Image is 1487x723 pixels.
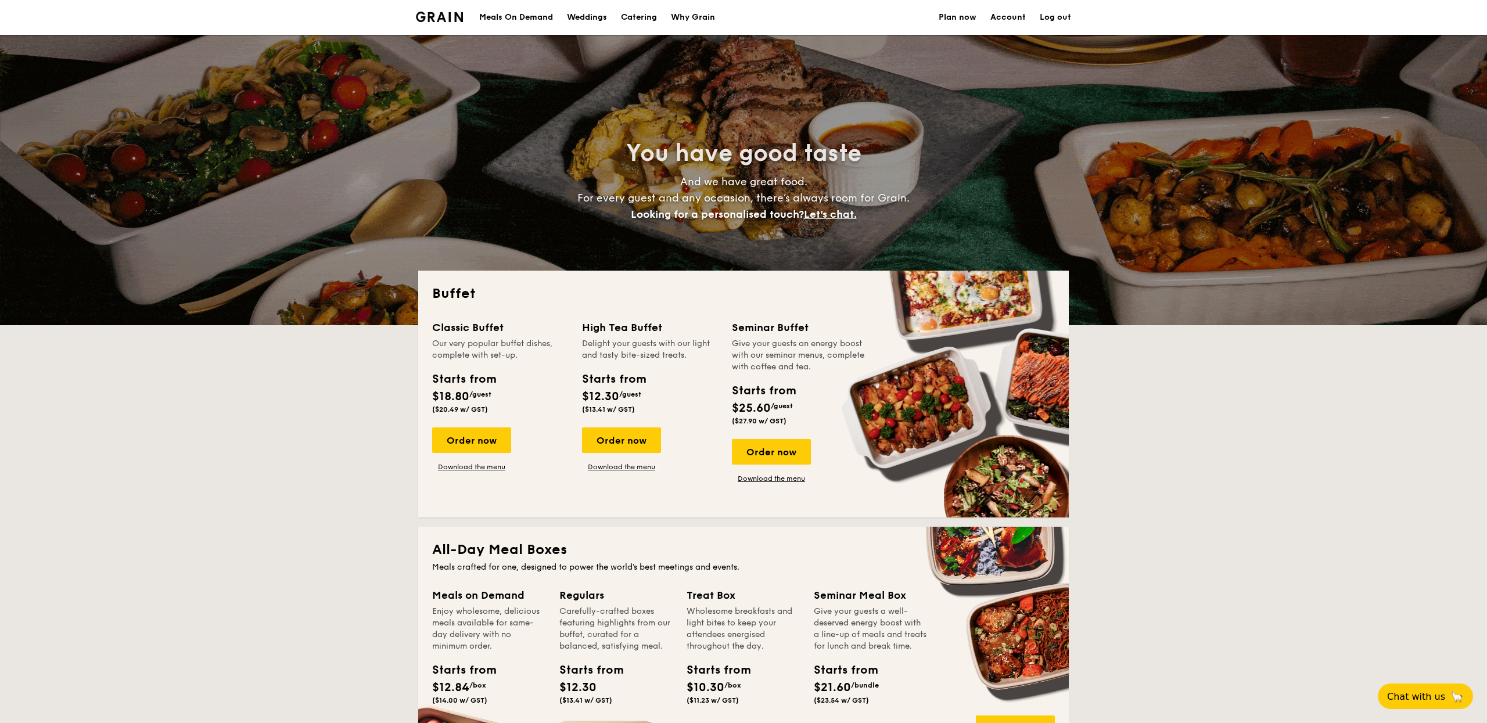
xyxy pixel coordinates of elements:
[432,405,488,413] span: ($20.49 w/ GST)
[724,681,741,689] span: /box
[619,390,641,398] span: /guest
[687,681,724,695] span: $10.30
[469,681,486,689] span: /box
[771,402,793,410] span: /guest
[687,606,800,652] div: Wholesome breakfasts and light bites to keep your attendees energised throughout the day.
[432,338,568,361] div: Our very popular buffet dishes, complete with set-up.
[732,417,786,425] span: ($27.90 w/ GST)
[416,12,463,22] img: Grain
[432,696,487,704] span: ($14.00 w/ GST)
[814,681,851,695] span: $21.60
[432,462,511,472] a: Download the menu
[432,661,484,679] div: Starts from
[559,696,612,704] span: ($13.41 w/ GST)
[687,587,800,603] div: Treat Box
[732,439,811,465] div: Order now
[631,208,804,221] span: Looking for a personalised touch?
[432,541,1055,559] h2: All-Day Meal Boxes
[732,474,811,483] a: Download the menu
[732,319,868,336] div: Seminar Buffet
[814,661,866,679] div: Starts from
[559,681,597,695] span: $12.30
[687,661,739,679] div: Starts from
[432,390,469,404] span: $18.80
[582,427,661,453] div: Order now
[814,587,927,603] div: Seminar Meal Box
[416,12,463,22] a: Logotype
[432,587,545,603] div: Meals on Demand
[432,681,469,695] span: $12.84
[687,696,739,704] span: ($11.23 w/ GST)
[582,462,661,472] a: Download the menu
[804,208,857,221] span: Let's chat.
[582,319,718,336] div: High Tea Buffet
[1450,690,1464,703] span: 🦙
[582,371,645,388] div: Starts from
[814,696,869,704] span: ($23.54 w/ GST)
[432,606,545,652] div: Enjoy wholesome, delicious meals available for same-day delivery with no minimum order.
[559,587,673,603] div: Regulars
[432,285,1055,303] h2: Buffet
[432,562,1055,573] div: Meals crafted for one, designed to power the world's best meetings and events.
[851,681,879,689] span: /bundle
[559,606,673,652] div: Carefully-crafted boxes featuring highlights from our buffet, curated for a balanced, satisfying ...
[577,175,910,221] span: And we have great food. For every guest and any occasion, there’s always room for Grain.
[432,319,568,336] div: Classic Buffet
[1387,691,1445,702] span: Chat with us
[582,390,619,404] span: $12.30
[559,661,612,679] div: Starts from
[814,606,927,652] div: Give your guests a well-deserved energy boost with a line-up of meals and treats for lunch and br...
[469,390,491,398] span: /guest
[732,382,795,400] div: Starts from
[432,371,495,388] div: Starts from
[732,401,771,415] span: $25.60
[1378,684,1473,709] button: Chat with us🦙
[432,427,511,453] div: Order now
[626,139,861,167] span: You have good taste
[582,338,718,361] div: Delight your guests with our light and tasty bite-sized treats.
[732,338,868,373] div: Give your guests an energy boost with our seminar menus, complete with coffee and tea.
[582,405,635,413] span: ($13.41 w/ GST)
